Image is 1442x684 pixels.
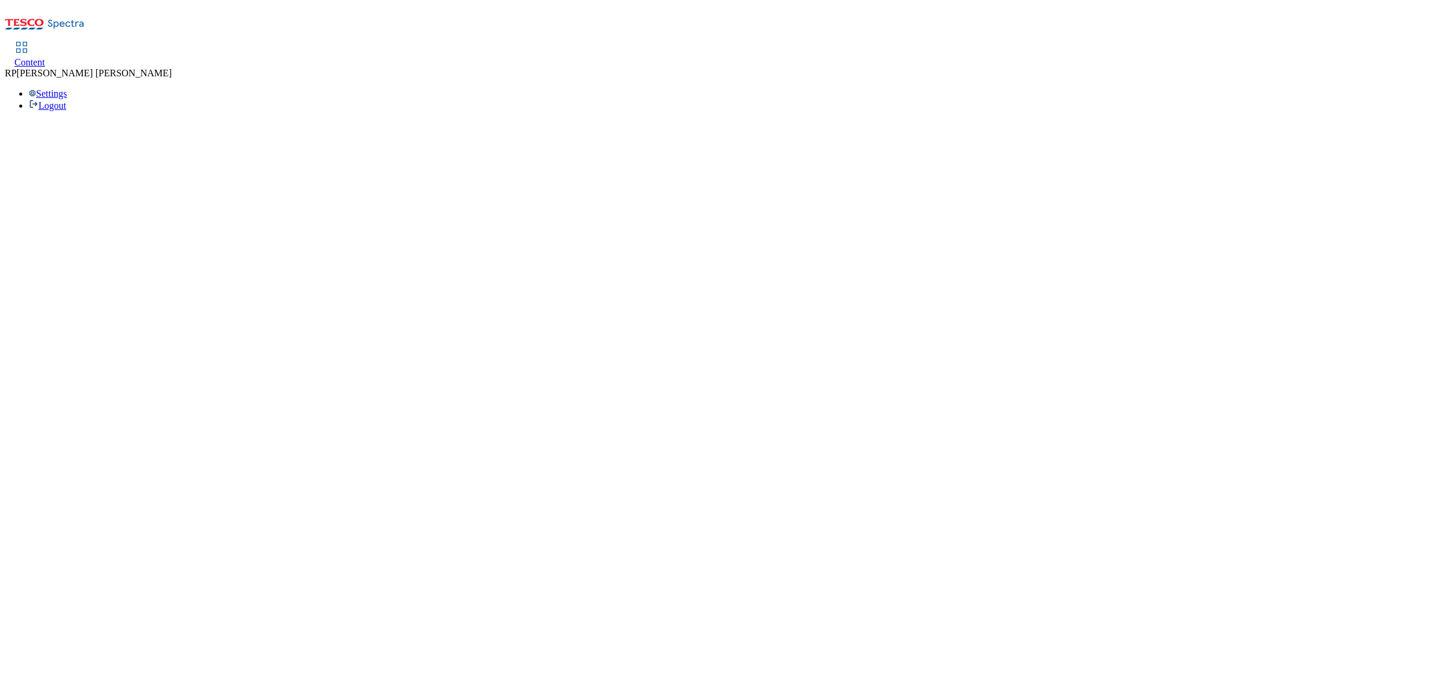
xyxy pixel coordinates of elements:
a: Settings [29,88,67,99]
a: Logout [29,100,66,111]
a: Content [14,43,45,68]
span: RP [5,68,17,78]
span: Content [14,57,45,67]
span: [PERSON_NAME] [PERSON_NAME] [17,68,172,78]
